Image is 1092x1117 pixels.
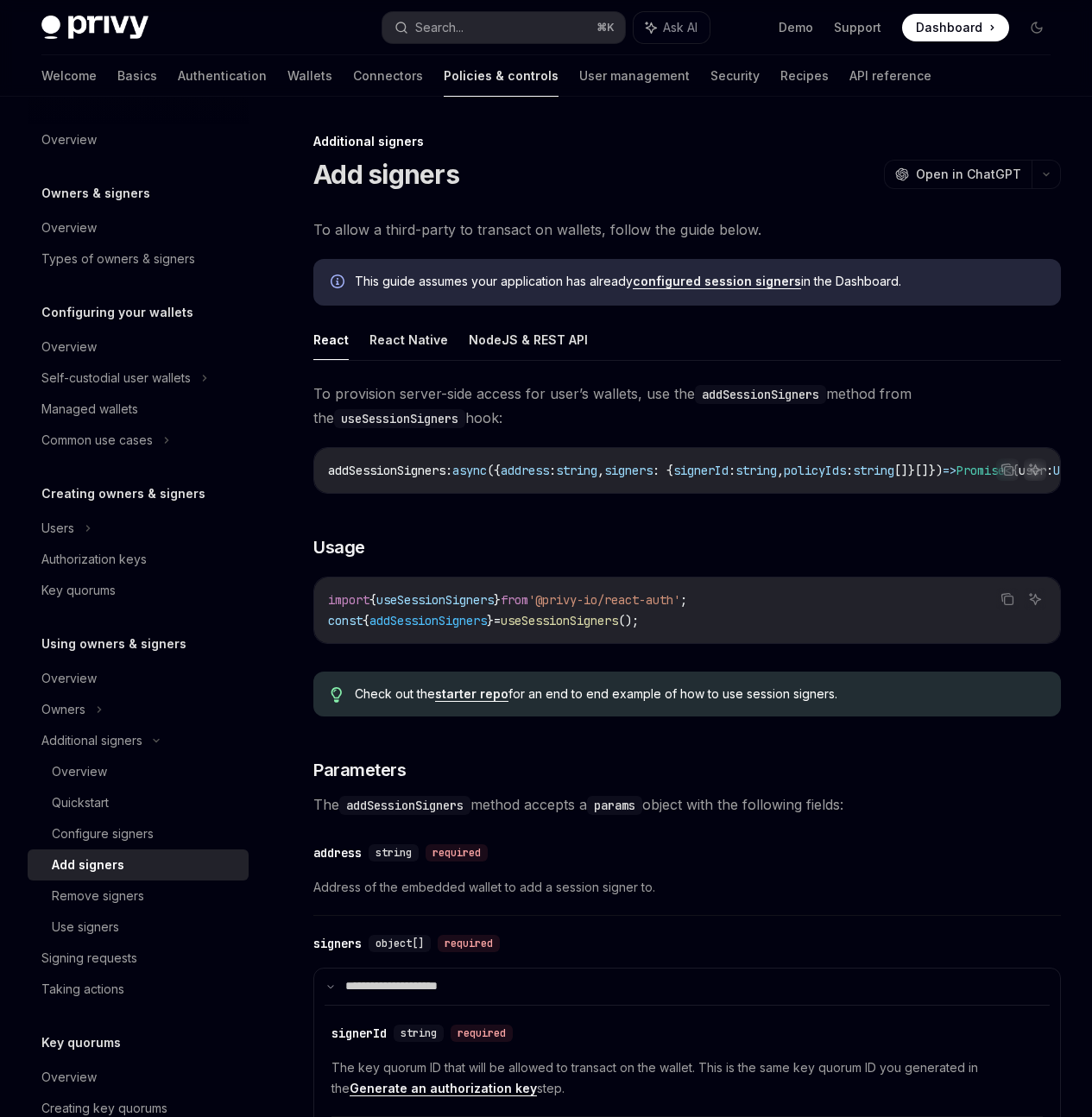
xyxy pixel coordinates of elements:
span: object[] [376,937,424,950]
span: : [445,463,452,478]
a: Overview [28,212,249,243]
a: Key quorums [28,575,249,606]
div: signers [313,935,362,952]
button: Copy the contents from the code block [996,588,1019,610]
div: Users [41,518,74,539]
button: Copy the contents from the code block [996,458,1019,481]
a: Types of owners & signers [28,243,249,275]
div: Add signers [52,855,124,875]
span: (); [618,613,639,628]
div: required [438,935,500,952]
span: string [556,463,597,478]
span: addSessionSigners [328,463,445,478]
span: = [494,613,501,628]
div: Common use cases [41,430,153,451]
h5: Creating owners & signers [41,483,205,504]
span: addSessionSigners [369,613,487,628]
div: Remove signers [52,886,144,906]
div: Key quorums [41,580,116,601]
span: => [943,463,956,478]
span: { [363,613,369,628]
div: Overview [41,668,97,689]
span: Open in ChatGPT [916,166,1021,183]
a: Signing requests [28,943,249,974]
div: Overview [41,337,97,357]
span: : [1046,463,1053,478]
a: Overview [28,756,249,787]
h5: Key quorums [41,1032,121,1053]
div: Use signers [52,917,119,937]
span: signers [604,463,653,478]
a: User management [579,55,690,97]
span: Check out the for an end to end example of how to use session signers. [355,685,1044,703]
span: Address of the embedded wallet to add a session signer to. [313,877,1061,898]
button: Open in ChatGPT [884,160,1032,189]
div: address [313,844,362,861]
div: Managed wallets [41,399,138,420]
div: Configure signers [52,824,154,844]
div: Overview [41,218,97,238]
div: required [451,1025,513,1042]
a: Dashboard [902,14,1009,41]
span: This guide assumes your application has already in the Dashboard. [355,273,1044,290]
span: : [549,463,556,478]
a: Policies & controls [444,55,559,97]
span: policyIds [784,463,846,478]
div: Self-custodial user wallets [41,368,191,388]
a: API reference [849,55,931,97]
span: , [597,463,604,478]
span: string [735,463,777,478]
h1: Add signers [313,159,459,190]
a: Managed wallets [28,394,249,425]
div: Search... [415,17,464,38]
span: useSessionSigners [376,592,494,608]
span: Dashboard [916,19,982,36]
span: useSessionSigners [501,613,618,628]
button: Search...⌘K [382,12,625,43]
span: const [328,613,363,628]
button: Ask AI [1024,588,1046,610]
button: Toggle dark mode [1023,14,1051,41]
code: addSessionSigners [339,796,470,815]
div: Taking actions [41,979,124,1000]
div: Owners [41,699,85,720]
a: Quickstart [28,787,249,818]
button: React [313,319,349,360]
div: Additional signers [313,133,1061,150]
span: Ask AI [663,19,697,36]
a: configured session signers [633,274,801,289]
a: Authorization keys [28,544,249,575]
div: Overview [41,129,97,150]
div: required [426,844,488,861]
a: Security [710,55,760,97]
span: } [494,592,501,608]
span: : [846,463,853,478]
a: Authentication [178,55,267,97]
a: Support [834,19,881,36]
a: Add signers [28,849,249,880]
span: from [501,592,528,608]
div: Authorization keys [41,549,147,570]
span: address [501,463,549,478]
span: ({ [487,463,501,478]
a: Demo [779,19,813,36]
a: Generate an authorization key [350,1081,537,1096]
span: : { [653,463,673,478]
a: Overview [28,331,249,363]
span: , [777,463,784,478]
button: Ask AI [634,12,710,43]
span: ⌘ K [596,21,615,35]
code: useSessionSigners [334,409,465,428]
code: addSessionSigners [695,385,826,404]
a: Configure signers [28,818,249,849]
span: string [401,1026,437,1040]
a: starter repo [435,686,508,702]
div: signerId [331,1025,387,1042]
h5: Using owners & signers [41,634,186,654]
a: Connectors [353,55,423,97]
svg: Info [331,275,348,292]
button: NodeJS & REST API [469,319,588,360]
code: params [587,796,642,815]
span: signerId [673,463,729,478]
span: Usage [313,535,365,559]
